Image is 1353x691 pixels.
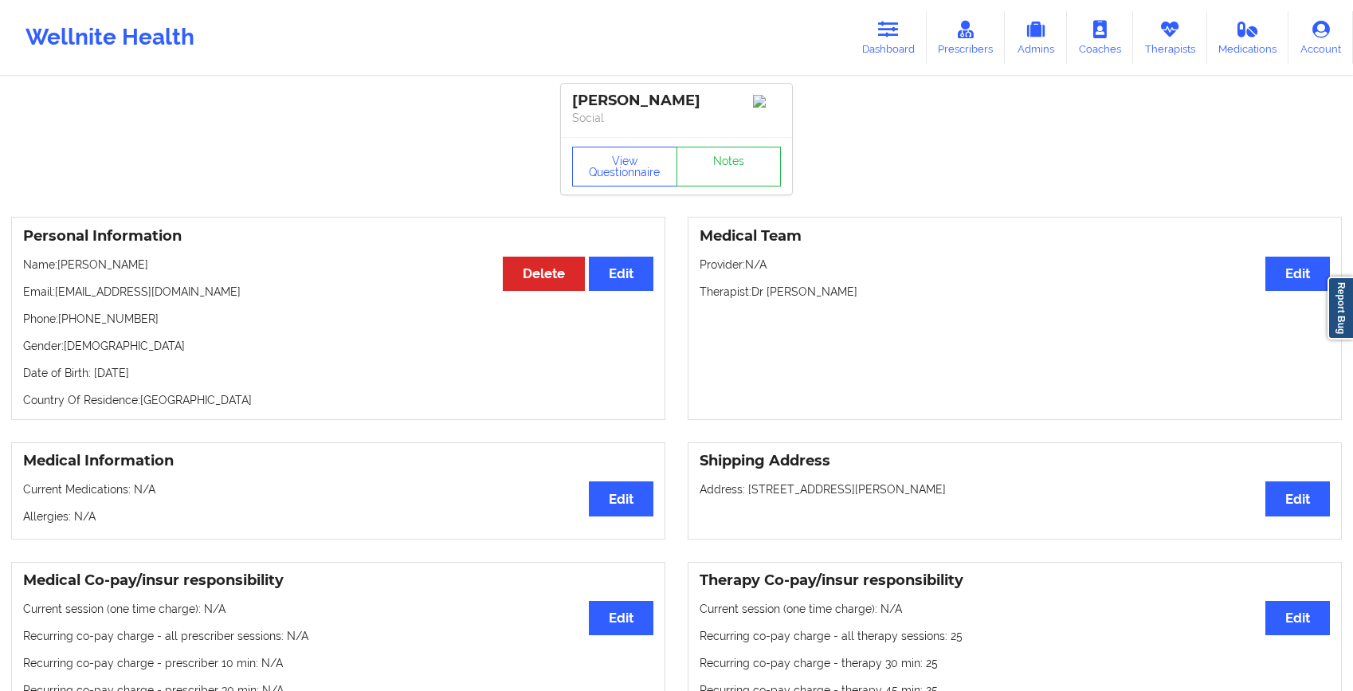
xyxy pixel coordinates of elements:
p: Therapist: Dr [PERSON_NAME] [700,284,1330,300]
h3: Medical Team [700,227,1330,245]
a: Report Bug [1328,277,1353,340]
button: View Questionnaire [572,147,677,186]
p: Country Of Residence: [GEOGRAPHIC_DATA] [23,392,653,408]
p: Name: [PERSON_NAME] [23,257,653,273]
h3: Shipping Address [700,452,1330,470]
a: Dashboard [850,11,927,64]
button: Delete [503,257,585,291]
p: Current Medications: N/A [23,481,653,497]
p: Current session (one time charge): N/A [700,601,1330,617]
a: Account [1288,11,1353,64]
button: Edit [589,481,653,516]
button: Edit [1265,481,1330,516]
a: Therapists [1133,11,1207,64]
a: Coaches [1067,11,1133,64]
p: Recurring co-pay charge - therapy 30 min : 25 [700,655,1330,671]
a: Notes [676,147,782,186]
p: Date of Birth: [DATE] [23,365,653,381]
p: Recurring co-pay charge - all therapy sessions : 25 [700,628,1330,644]
p: Provider: N/A [700,257,1330,273]
button: Edit [1265,601,1330,635]
p: Address: [STREET_ADDRESS][PERSON_NAME] [700,481,1330,497]
button: Edit [1265,257,1330,291]
p: Phone: [PHONE_NUMBER] [23,311,653,327]
a: Admins [1005,11,1067,64]
p: Recurring co-pay charge - all prescriber sessions : N/A [23,628,653,644]
h3: Therapy Co-pay/insur responsibility [700,571,1330,590]
p: Allergies: N/A [23,508,653,524]
h3: Medical Information [23,452,653,470]
p: Social [572,110,781,126]
div: [PERSON_NAME] [572,92,781,110]
button: Edit [589,257,653,291]
img: Image%2Fplaceholer-image.png [753,95,781,108]
a: Prescribers [927,11,1006,64]
p: Recurring co-pay charge - prescriber 10 min : N/A [23,655,653,671]
h3: Medical Co-pay/insur responsibility [23,571,653,590]
p: Email: [EMAIL_ADDRESS][DOMAIN_NAME] [23,284,653,300]
h3: Personal Information [23,227,653,245]
p: Gender: [DEMOGRAPHIC_DATA] [23,338,653,354]
p: Current session (one time charge): N/A [23,601,653,617]
button: Edit [589,601,653,635]
a: Medications [1207,11,1289,64]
